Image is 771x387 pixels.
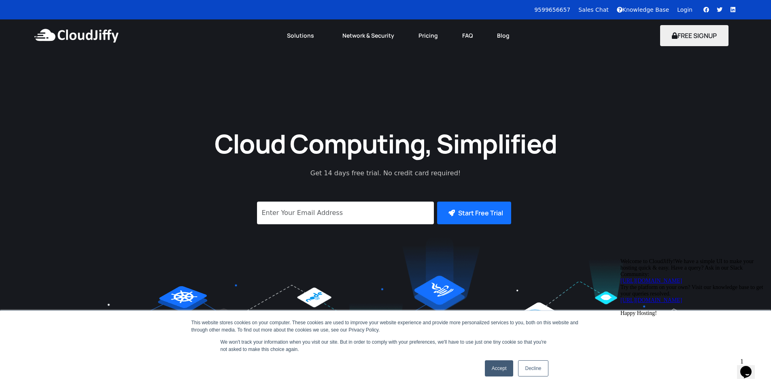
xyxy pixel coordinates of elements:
a: Pricing [406,27,450,45]
button: Start Free Trial [437,202,511,224]
div: Welcome to CloudJiffy!We have a simple UI to make your hosting quick & easy. Have a query? Ask in... [3,3,149,62]
a: [URL][DOMAIN_NAME] [3,42,65,48]
h1: Cloud Computing, Simplified [204,127,568,160]
a: Decline [518,360,548,376]
div: This website stores cookies on your computer. These cookies are used to improve your website expe... [191,319,580,334]
a: [URL][DOMAIN_NAME] [3,23,65,29]
button: FREE SIGNUP [660,25,729,46]
p: We won't track your information when you visit our site. But in order to comply with your prefere... [221,338,551,353]
span: Welcome to CloudJiffy!We have a simple UI to make your hosting quick & easy. Have a query? Ask in... [3,3,146,61]
a: Solutions [275,27,330,45]
a: FREE SIGNUP [660,31,729,40]
p: Get 14 days free trial. No credit card required! [274,168,497,178]
a: Login [677,6,692,13]
a: Accept [485,360,514,376]
a: 9599656657 [534,6,570,13]
iframe: chat widget [617,255,763,351]
input: Enter Your Email Address [257,202,434,224]
iframe: chat widget [737,355,763,379]
a: Knowledge Base [617,6,669,13]
a: Network & Security [330,27,406,45]
a: Sales Chat [578,6,608,13]
a: FAQ [450,27,485,45]
a: Blog [485,27,522,45]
